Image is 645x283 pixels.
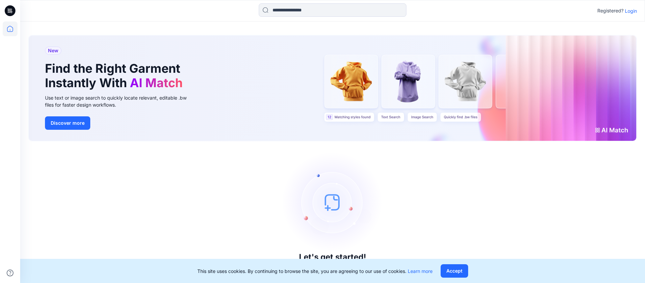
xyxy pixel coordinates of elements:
[45,116,90,130] button: Discover more
[299,252,366,262] h3: Let's get started!
[45,94,196,108] div: Use text or image search to quickly locate relevant, editable .bw files for faster design workflows.
[282,152,383,252] img: empty-state-image.svg
[625,7,637,14] p: Login
[130,75,183,90] span: AI Match
[408,268,433,274] a: Learn more
[197,268,433,275] p: This site uses cookies. By continuing to browse the site, you are agreeing to our use of cookies.
[597,7,624,15] p: Registered?
[48,47,58,55] span: New
[45,61,186,90] h1: Find the Right Garment Instantly With
[441,264,468,278] button: Accept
